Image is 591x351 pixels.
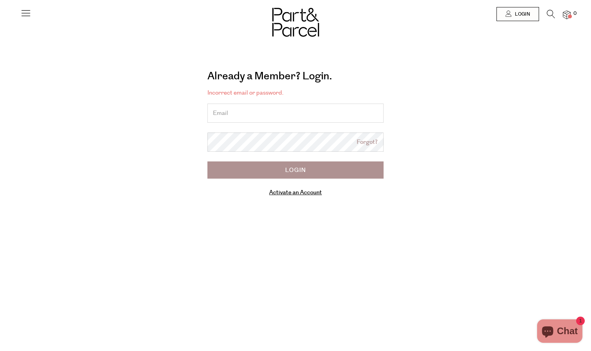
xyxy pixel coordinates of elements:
[207,67,332,85] a: Already a Member? Login.
[357,138,378,147] a: Forgot?
[496,7,539,21] a: Login
[513,11,530,18] span: Login
[207,161,384,179] input: Login
[207,88,384,98] li: Incorrect email or password.
[571,10,579,17] span: 0
[563,11,571,19] a: 0
[207,104,384,123] input: Email
[269,188,322,197] a: Activate an Account
[272,8,319,37] img: Part&Parcel
[535,319,585,345] inbox-online-store-chat: Shopify online store chat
